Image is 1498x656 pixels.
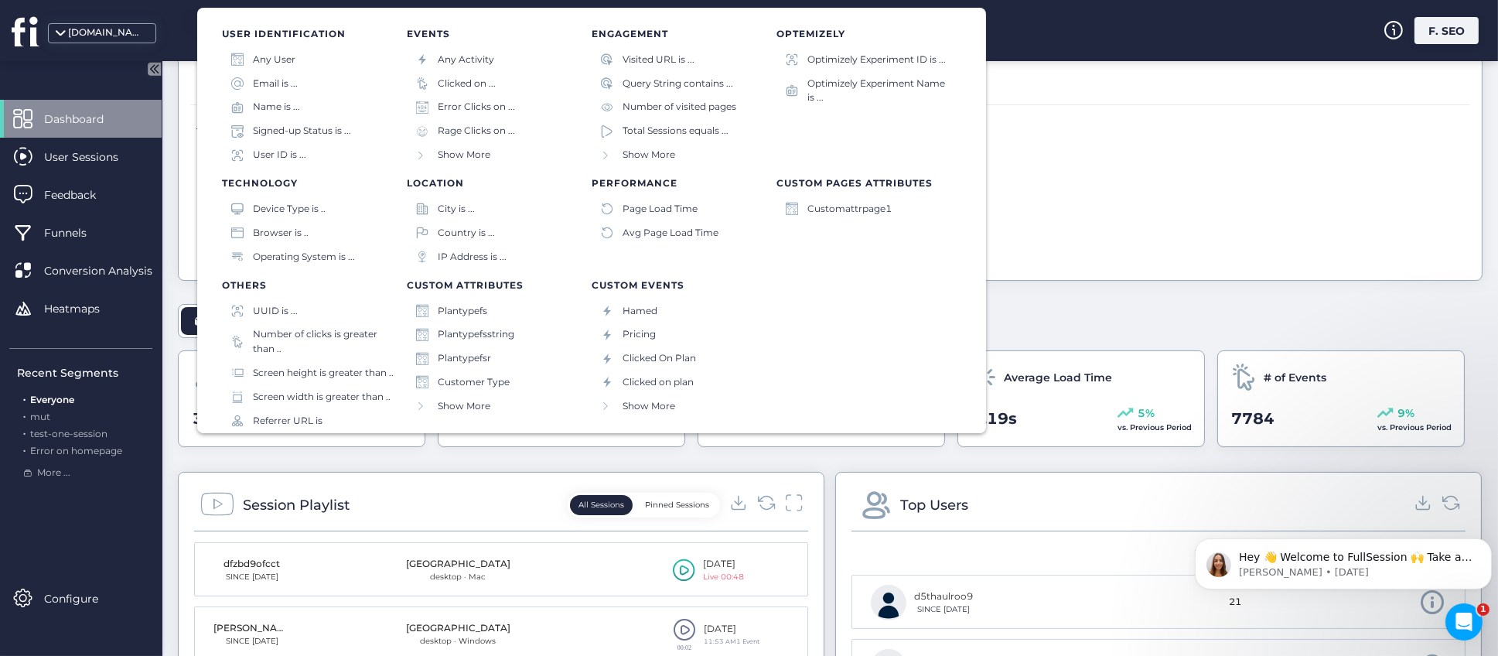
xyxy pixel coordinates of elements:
[438,304,487,319] div: Plantypefs
[44,300,123,317] span: Heatmaps
[438,250,507,265] div: IP Address is ...
[196,117,279,131] span: EVENT FILTERS
[807,77,952,106] div: Optimizely Experiment Name is ...
[17,364,152,381] div: Recent Segments
[1377,422,1452,432] span: vs. Previous Period
[253,124,351,138] div: Signed-up Status is ...
[213,621,291,636] div: [PERSON_NAME]
[23,425,26,439] span: .
[37,466,70,480] span: More ...
[438,53,494,67] div: Any Activity
[406,557,510,572] div: [GEOGRAPHIC_DATA]
[914,603,973,616] div: SINCE [DATE]
[776,29,961,39] p: OPTEMIZELY
[1397,405,1414,422] span: 9%
[1004,369,1112,386] span: Average Load Time
[703,571,744,583] div: Live 00:48
[914,589,973,604] div: d5thaulroo9
[23,442,26,456] span: .
[438,327,514,342] div: Plantypefsstring
[972,407,1017,431] span: 3.19s
[253,390,391,405] div: Screen width is greater than ..
[704,622,759,637] div: [DATE]
[623,100,736,114] div: Number of visited pages
[253,304,298,319] div: UUID is ...
[438,100,515,114] div: Error Clicks on ...
[673,644,696,651] div: 00:02
[243,494,350,516] div: Session Playlist
[704,637,759,647] div: 11:53 AMㅤ1 Event
[222,281,407,290] p: OTHERS
[407,281,592,290] p: CUSTOM ATTRIBUTES
[807,202,892,217] div: Customattrpage1
[30,445,122,456] span: Error on homepage
[438,399,490,414] span: Show More
[1189,506,1498,614] iframe: Intercom notifications message
[193,407,236,431] span: 3703
[592,281,776,290] p: CUSTOM EVENTS
[623,202,698,217] div: Page Load Time
[23,408,26,422] span: .
[44,590,121,607] span: Configure
[253,100,300,114] div: Name is ...
[253,77,298,91] div: Email is ...
[1138,405,1155,422] span: 5%
[253,53,295,67] div: Any User
[623,399,675,414] span: Show More
[253,327,398,357] div: Number of clicks is greater than ..
[592,29,776,39] p: ENGAGEMENT
[438,375,510,390] div: Customer Type
[196,144,325,157] span: Users that completed steps
[407,29,592,39] p: EVENTS
[1153,531,1304,575] mat-header-cell: Session Count
[406,571,510,583] div: desktop · Mac
[1118,422,1192,432] span: vs. Previous Period
[1264,369,1326,386] span: # of Events
[703,557,744,572] div: [DATE]
[623,124,729,138] div: Total Sessions equals ...
[807,53,946,67] div: Optimizely Experiment ID is ...
[1477,603,1489,616] span: 1
[44,224,110,241] span: Funnels
[1445,603,1483,641] iframe: Intercom live chat
[44,111,127,128] span: Dashboard
[623,53,694,67] div: Visited URL is ...
[438,226,495,241] div: Country is ...
[438,351,491,366] div: Plantypefsr
[30,428,107,439] span: test-one-session
[213,635,291,647] div: SINCE [DATE]
[776,179,961,188] p: CUSTOM PAGES ATTRIBUTES
[213,557,291,572] div: dfzbd9ofcct
[438,77,496,91] div: Clicked on ...
[30,411,50,422] span: mut
[30,394,74,405] span: Everyone
[570,495,633,515] button: All Sessions
[623,226,718,241] div: Avg Page Load Time
[253,226,309,241] div: Browser is ..
[900,494,968,516] div: Top Users
[623,351,696,366] div: Clicked On Plan
[438,202,475,217] div: City is ...
[1232,407,1275,431] span: 7784
[623,327,656,342] div: Pricing
[438,124,515,138] div: Rage Clicks on ...
[623,148,675,162] span: Show More
[623,375,694,390] div: Clicked on plan
[406,621,510,636] div: [GEOGRAPHIC_DATA]
[222,29,407,39] p: USER IDENTIFICATION
[623,77,733,91] div: Query String contains ...
[623,304,657,319] div: Hamed
[636,495,718,515] button: Pinned Sessions
[44,149,142,166] span: User Sessions
[438,148,490,162] span: Show More
[222,179,407,188] p: TECHNOLOGY
[253,250,355,265] div: Operating System is ...
[44,186,119,203] span: Feedback
[592,179,776,188] p: PERFORMANCE
[1414,17,1479,44] div: F. SEO
[44,262,176,279] span: Conversion Analysis
[213,571,291,583] div: SINCE [DATE]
